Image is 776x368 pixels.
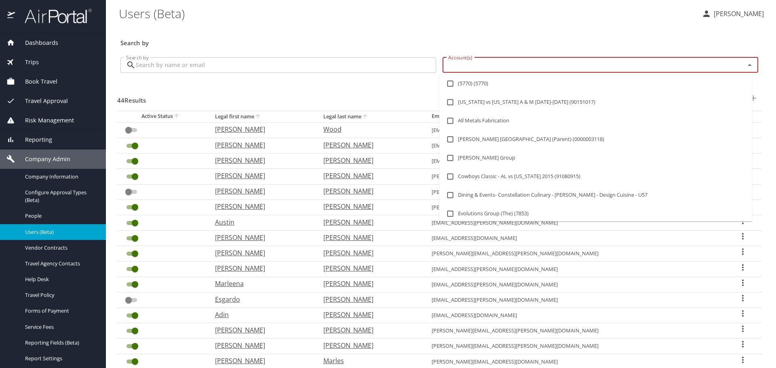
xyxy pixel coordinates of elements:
[215,263,307,273] p: [PERSON_NAME]
[439,186,752,204] li: Dining & Events- Constellation Culinary - [PERSON_NAME] - Design Cuisine - U57
[15,38,58,47] span: Dashboards
[323,263,415,273] p: [PERSON_NAME]
[323,186,415,196] p: [PERSON_NAME]
[439,93,752,111] li: [US_STATE] vs [US_STATE] A & M [DATE]-[DATE] (90151017)
[425,169,725,184] td: [PERSON_NAME][EMAIL_ADDRESS][PERSON_NAME][DOMAIN_NAME]
[215,233,307,242] p: [PERSON_NAME]
[439,204,752,223] li: Evolutions Group (The) (7853)
[698,6,767,21] button: [PERSON_NAME]
[7,8,16,24] img: icon-airportal.png
[439,111,752,130] li: All Metals Fabrication
[209,111,317,122] th: Legal first name
[323,202,415,211] p: [PERSON_NAME]
[25,355,96,362] span: Report Settings
[425,200,725,215] td: [PERSON_NAME][EMAIL_ADDRESS][PERSON_NAME][DOMAIN_NAME]
[425,339,725,354] td: [PERSON_NAME][EMAIL_ADDRESS][PERSON_NAME][DOMAIN_NAME]
[425,323,725,339] td: [PERSON_NAME][EMAIL_ADDRESS][PERSON_NAME][DOMAIN_NAME]
[25,307,96,315] span: Forms of Payment
[215,186,307,196] p: [PERSON_NAME]
[317,111,425,122] th: Legal last name
[425,261,725,277] td: [EMAIL_ADDRESS][PERSON_NAME][DOMAIN_NAME]
[439,130,752,149] li: [PERSON_NAME] [GEOGRAPHIC_DATA] (Parent) (0000003118)
[117,91,146,105] h3: 44 Results
[215,124,307,134] p: [PERSON_NAME]
[25,212,96,220] span: People
[425,308,725,323] td: [EMAIL_ADDRESS][DOMAIN_NAME]
[361,113,369,121] button: sort
[323,341,415,350] p: [PERSON_NAME]
[425,215,725,230] td: [EMAIL_ADDRESS][PERSON_NAME][DOMAIN_NAME]
[15,135,52,144] span: Reporting
[323,325,415,335] p: [PERSON_NAME]
[425,111,725,122] th: Email
[15,97,68,105] span: Travel Approval
[425,292,725,307] td: [EMAIL_ADDRESS][PERSON_NAME][DOMAIN_NAME]
[323,217,415,227] p: [PERSON_NAME]
[120,34,758,48] h3: Search by
[215,294,307,304] p: Esgardo
[119,1,695,26] h1: Users (Beta)
[15,116,74,125] span: Risk Management
[439,149,752,167] li: [PERSON_NAME] Group
[215,325,307,335] p: [PERSON_NAME]
[215,156,307,165] p: [PERSON_NAME]
[425,184,725,200] td: [PERSON_NAME][EMAIL_ADDRESS][PERSON_NAME][DOMAIN_NAME]
[425,246,725,261] td: [PERSON_NAME][EMAIL_ADDRESS][PERSON_NAME][DOMAIN_NAME]
[117,111,209,122] th: Active Status
[323,310,415,320] p: [PERSON_NAME]
[15,58,39,67] span: Trips
[744,59,755,71] button: Close
[215,217,307,227] p: Austin
[215,248,307,258] p: [PERSON_NAME]
[173,113,181,120] button: sort
[215,140,307,150] p: [PERSON_NAME]
[425,231,725,246] td: [EMAIL_ADDRESS][DOMAIN_NAME]
[25,339,96,347] span: Reporting Fields (Beta)
[425,122,725,138] td: [EMAIL_ADDRESS][DOMAIN_NAME]
[25,173,96,181] span: Company Information
[25,244,96,252] span: Vendor Contracts
[215,202,307,211] p: [PERSON_NAME]
[254,113,262,121] button: sort
[215,341,307,350] p: [PERSON_NAME]
[25,228,96,236] span: Users (Beta)
[323,156,415,165] p: [PERSON_NAME]
[323,294,415,304] p: [PERSON_NAME]
[16,8,92,24] img: airportal-logo.png
[25,275,96,283] span: Help Desk
[25,189,96,204] span: Configure Approval Types (Beta)
[323,356,415,366] p: Marles
[323,140,415,150] p: [PERSON_NAME]
[425,138,725,154] td: [EMAIL_ADDRESS][DOMAIN_NAME]
[323,248,415,258] p: [PERSON_NAME]
[15,155,70,164] span: Company Admin
[439,167,752,186] li: Cowboys Classic - AL vs [US_STATE] 2015 (91080915)
[25,323,96,331] span: Service Fees
[323,233,415,242] p: [PERSON_NAME]
[25,291,96,299] span: Travel Policy
[25,260,96,267] span: Travel Agency Contacts
[215,356,307,366] p: [PERSON_NAME]
[215,279,307,288] p: Marleena
[711,9,764,19] p: [PERSON_NAME]
[215,310,307,320] p: Adin
[136,57,436,73] input: Search by name or email
[15,77,57,86] span: Book Travel
[425,154,725,169] td: [EMAIL_ADDRESS][PERSON_NAME][DOMAIN_NAME]
[323,124,415,134] p: Wood
[215,171,307,181] p: [PERSON_NAME]
[323,171,415,181] p: [PERSON_NAME]
[425,277,725,292] td: [EMAIL_ADDRESS][PERSON_NAME][DOMAIN_NAME]
[439,74,752,93] li: (5770) (5770)
[323,279,415,288] p: [PERSON_NAME]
